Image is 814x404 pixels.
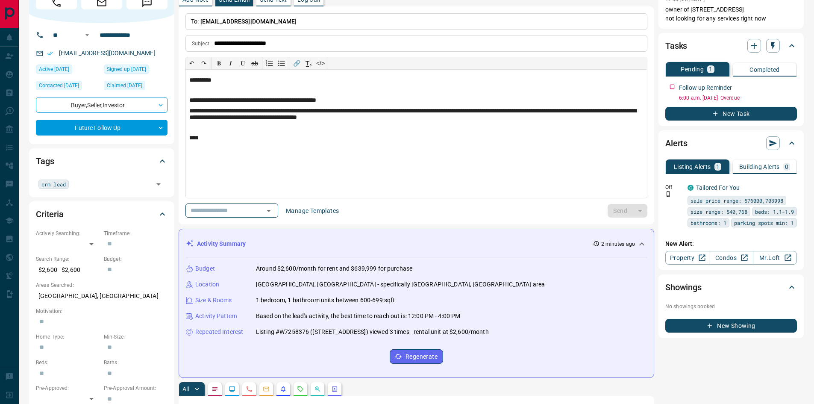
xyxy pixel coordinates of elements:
button: Bullet list [276,57,288,69]
div: Criteria [36,204,168,224]
p: New Alert: [665,239,797,248]
p: To: [185,13,647,30]
a: Property [665,251,709,265]
div: Showings [665,277,797,298]
button: T̲ₓ [303,57,314,69]
p: Listing #W7258376 ([STREET_ADDRESS]) viewed 3 times - rental unit at $2,600/month [256,327,489,336]
p: Budget [195,264,215,273]
p: Budget: [104,255,168,263]
button: ↷ [198,57,210,69]
p: All [182,386,189,392]
svg: Calls [246,386,253,392]
button: Open [263,205,275,217]
span: bathrooms: 1 [691,218,726,227]
p: Motivation: [36,307,168,315]
p: 1 [709,66,712,72]
span: crm lead [41,180,66,189]
button: 𝑰 [225,57,237,69]
svg: Lead Browsing Activity [229,386,235,392]
span: Claimed [DATE] [107,81,142,90]
span: Signed up [DATE] [107,65,146,74]
button: 🔗 [291,57,303,69]
h2: Showings [665,280,702,294]
p: No showings booked [665,303,797,310]
p: Pre-Approval Amount: [104,384,168,392]
a: Tailored For You [696,184,740,191]
p: Around $2,600/month for rent and $639,999 for purchase [256,264,412,273]
p: 1 [716,164,720,170]
p: 1 bedroom, 1 bathroom units between 600-699 sqft [256,296,395,305]
div: Future Follow Up [36,120,168,136]
div: Sat Sep 20 2025 [36,81,100,93]
p: Search Range: [36,255,100,263]
div: Tags [36,151,168,171]
p: Timeframe: [104,230,168,237]
p: Building Alerts [739,164,780,170]
p: Pending [681,66,704,72]
h2: Criteria [36,207,64,221]
button: New Showing [665,319,797,333]
p: Location [195,280,219,289]
button: ↶ [186,57,198,69]
button: 𝐔 [237,57,249,69]
button: New Task [665,107,797,121]
h2: Alerts [665,136,688,150]
span: Contacted [DATE] [39,81,79,90]
span: [EMAIL_ADDRESS][DOMAIN_NAME] [200,18,297,25]
svg: Agent Actions [331,386,338,392]
h2: Tasks [665,39,687,53]
div: Activity Summary2 minutes ago [186,236,647,252]
button: Open [153,178,165,190]
p: $2,600 - $2,600 [36,263,100,277]
div: Thu Sep 18 2025 [104,81,168,93]
p: 6:00 a.m. [DATE] - Overdue [679,94,797,102]
svg: Notes [212,386,218,392]
span: 𝐔 [241,60,245,67]
p: Min Size: [104,333,168,341]
svg: Requests [297,386,304,392]
button: Regenerate [390,349,443,364]
svg: Emails [263,386,270,392]
p: Actively Searching: [36,230,100,237]
button: Numbered list [264,57,276,69]
p: 0 [785,164,788,170]
p: Subject: [192,40,211,47]
p: Based on the lead's activity, the best time to reach out is: 12:00 PM - 4:00 PM [256,312,460,321]
p: Off [665,183,682,191]
p: [GEOGRAPHIC_DATA], [GEOGRAPHIC_DATA] [36,289,168,303]
p: [GEOGRAPHIC_DATA], [GEOGRAPHIC_DATA] - specifically [GEOGRAPHIC_DATA], [GEOGRAPHIC_DATA] area [256,280,545,289]
p: Baths: [104,359,168,366]
p: owner of [STREET_ADDRESS] not looking for any services right now [665,5,797,23]
button: Open [82,30,92,40]
a: Mr.Loft [753,251,797,265]
div: Wed Sep 17 2025 [104,65,168,77]
button: 𝐁 [213,57,225,69]
span: parking spots min: 1 [734,218,794,227]
h2: Tags [36,154,54,168]
button: ab [249,57,261,69]
svg: Push Notification Only [665,191,671,197]
button: </> [314,57,326,69]
p: Listing Alerts [674,164,711,170]
a: [EMAIL_ADDRESS][DOMAIN_NAME] [59,50,156,56]
svg: Listing Alerts [280,386,287,392]
p: Follow up Reminder [679,83,732,92]
span: beds: 1.1-1.9 [755,207,794,216]
div: Alerts [665,133,797,153]
div: Buyer , Seller , Investor [36,97,168,113]
p: Repeated Interest [195,327,243,336]
p: Areas Searched: [36,281,168,289]
svg: Opportunities [314,386,321,392]
a: Condos [709,251,753,265]
button: Manage Templates [281,204,344,218]
span: Active [DATE] [39,65,69,74]
div: condos.ca [688,185,694,191]
p: 2 minutes ago [601,240,635,248]
span: size range: 540,768 [691,207,747,216]
div: Tasks [665,35,797,56]
p: Activity Pattern [195,312,237,321]
p: Home Type: [36,333,100,341]
s: ab [251,60,258,67]
p: Completed [749,67,780,73]
p: Pre-Approved: [36,384,100,392]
